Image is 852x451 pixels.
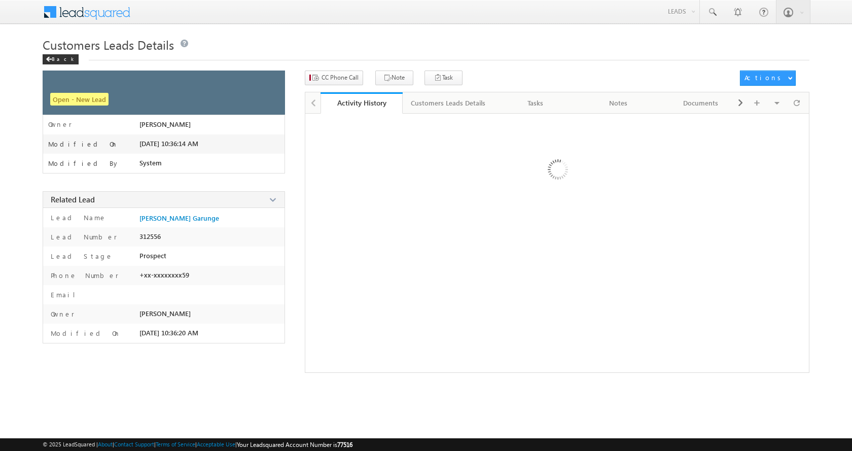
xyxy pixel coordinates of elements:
span: [DATE] 10:36:14 AM [139,140,198,148]
span: © 2025 LeadSquared | | | | | [43,440,352,449]
a: Activity History [321,92,403,114]
label: Lead Name [48,213,106,222]
div: Documents [668,97,733,109]
div: Back [43,54,79,64]
a: Terms of Service [156,441,195,447]
button: Task [424,71,463,85]
label: Phone Number [48,271,119,280]
label: Modified On [48,140,118,148]
button: Actions [740,71,796,86]
a: Documents [660,92,742,114]
label: Lead Number [48,232,117,241]
div: Tasks [503,97,568,109]
span: 77516 [337,441,352,448]
span: System [139,159,162,167]
span: 312556 [139,232,161,240]
span: [PERSON_NAME] [139,120,191,128]
label: Owner [48,120,72,128]
a: Acceptable Use [197,441,235,447]
span: CC Phone Call [322,73,359,82]
div: Customers Leads Details [411,97,485,109]
a: Tasks [494,92,577,114]
span: Customers Leads Details [43,37,174,53]
span: Your Leadsquared Account Number is [237,441,352,448]
label: Lead Stage [48,252,113,261]
img: Loading ... [505,119,610,224]
span: +xx-xxxxxxxx59 [139,271,189,279]
div: Activity History [328,98,396,108]
span: Related Lead [51,194,95,204]
a: Customers Leads Details [403,92,494,114]
button: Note [375,71,413,85]
a: [PERSON_NAME] Garunge [139,214,219,222]
div: Notes [585,97,651,109]
label: Modified By [48,159,120,167]
label: Modified On [48,329,121,338]
span: Open - New Lead [50,93,109,106]
label: Email [48,290,83,299]
button: CC Phone Call [305,71,363,85]
a: Contact Support [114,441,154,447]
a: Notes [577,92,660,114]
a: About [98,441,113,447]
span: [PERSON_NAME] [139,309,191,318]
div: Actions [744,73,785,82]
span: [DATE] 10:36:20 AM [139,329,198,337]
span: Prospect [139,252,166,260]
label: Owner [48,309,75,319]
